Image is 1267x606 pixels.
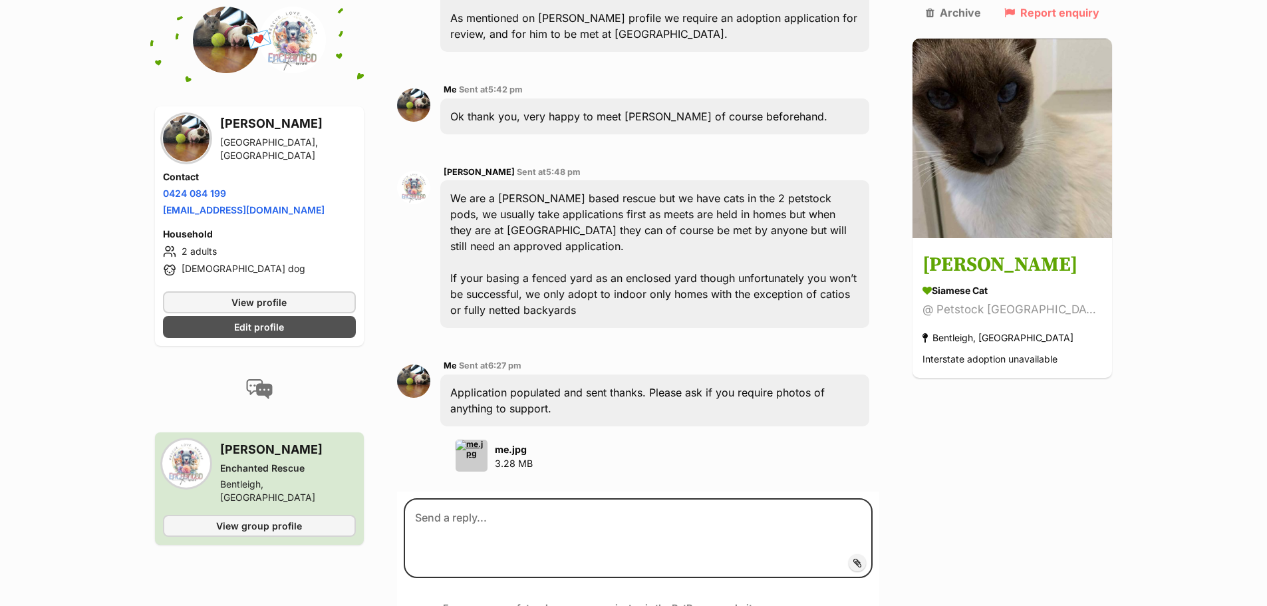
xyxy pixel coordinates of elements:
span: 5:48 pm [546,167,581,177]
li: 2 adults [163,243,356,259]
img: Enchanted Rescue profile pic [163,440,210,487]
img: Ian Sprawson profile pic [193,7,259,73]
a: 0424 084 199 [163,188,226,199]
div: Bentleigh, [GEOGRAPHIC_DATA] [922,329,1073,347]
a: Report enquiry [1004,7,1099,19]
div: Application populated and sent thanks. Please ask if you require photos of anything to support. [440,375,870,426]
img: Simon [913,39,1112,238]
h3: [PERSON_NAME] [922,251,1102,281]
span: Me [444,84,457,94]
div: Ok thank you, very happy to meet [PERSON_NAME] of course beforehand. [440,98,870,134]
div: Bentleigh, [GEOGRAPHIC_DATA] [220,478,356,504]
span: Edit profile [234,320,284,334]
h4: Household [163,227,356,241]
a: View group profile [163,515,356,537]
span: 6:27 pm [488,361,521,371]
a: [PERSON_NAME] Siamese Cat @ Petstock [GEOGRAPHIC_DATA] Bentleigh, [GEOGRAPHIC_DATA] Interstate ad... [913,241,1112,379]
img: Alicia Dale profile pic [397,171,430,204]
img: Ian Sprawson profile pic [397,88,430,122]
a: Edit profile [163,316,356,338]
a: Archive [926,7,981,19]
span: Sent at [459,361,521,371]
span: View profile [231,295,287,309]
div: @ Petstock [GEOGRAPHIC_DATA] [922,301,1102,319]
h4: Contact [163,170,356,184]
span: [PERSON_NAME] [444,167,515,177]
span: 3.28 MB [495,458,533,469]
span: View group profile [216,519,302,533]
h3: [PERSON_NAME] [220,114,356,133]
img: Enchanted Rescue profile pic [259,7,326,73]
img: Ian Sprawson profile pic [397,365,430,398]
div: [GEOGRAPHIC_DATA], [GEOGRAPHIC_DATA] [220,136,356,162]
img: conversation-icon-4a6f8262b818ee0b60e3300018af0b2d0b884aa5de6e9bcb8d3d4eeb1a70a7c4.svg [246,379,273,399]
li: [DEMOGRAPHIC_DATA] dog [163,262,356,278]
img: Ian Sprawson profile pic [163,115,210,162]
span: Sent at [459,84,523,94]
strong: me.jpg [495,444,527,455]
span: Me [444,361,457,371]
span: Sent at [517,167,581,177]
a: View profile [163,291,356,313]
span: 💌 [244,26,274,55]
a: [EMAIL_ADDRESS][DOMAIN_NAME] [163,204,325,216]
img: me.jpg [456,440,488,472]
span: 5:42 pm [488,84,523,94]
div: We are a [PERSON_NAME] based rescue but we have cats in the 2 petstock pods, we usually take appl... [440,180,870,328]
div: Siamese Cat [922,284,1102,298]
div: Enchanted Rescue [220,462,356,475]
h3: [PERSON_NAME] [220,440,356,459]
span: Interstate adoption unavailable [922,354,1057,365]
